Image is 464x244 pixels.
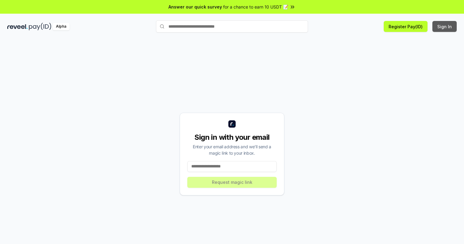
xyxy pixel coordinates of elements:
[432,21,457,32] button: Sign In
[228,120,236,128] img: logo_small
[187,143,277,156] div: Enter your email address and we’ll send a magic link to your inbox.
[223,4,288,10] span: for a chance to earn 10 USDT 📝
[29,23,51,30] img: pay_id
[168,4,222,10] span: Answer our quick survey
[7,23,28,30] img: reveel_dark
[53,23,70,30] div: Alpha
[384,21,428,32] button: Register Pay(ID)
[187,132,277,142] div: Sign in with your email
